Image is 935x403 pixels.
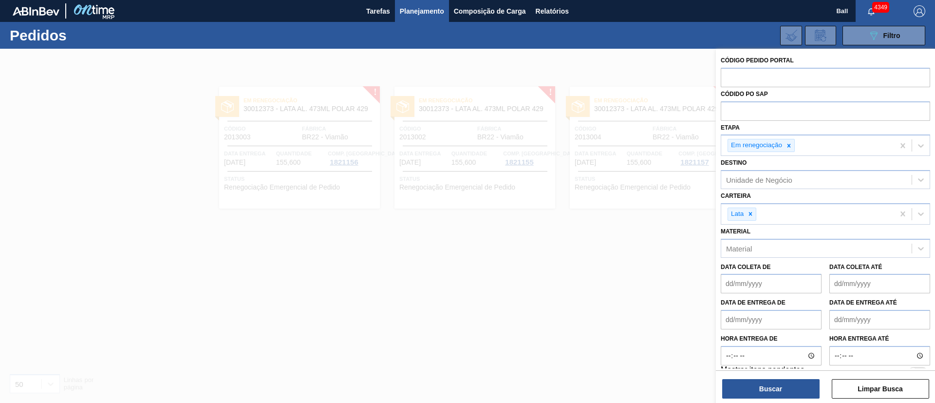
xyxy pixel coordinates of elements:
[721,192,751,199] label: Carteira
[454,5,526,17] span: Composição de Carga
[721,228,750,235] label: Material
[883,32,900,39] span: Filtro
[726,244,752,252] div: Material
[721,310,822,329] input: dd/mm/yyyy
[914,5,925,17] img: Logout
[721,159,747,166] label: Destino
[829,274,930,293] input: dd/mm/yyyy
[829,264,882,270] label: Data coleta até
[780,26,802,45] div: Importar Negociações dos Pedidos
[400,5,444,17] span: Planejamento
[721,299,785,306] label: Data de Entrega de
[721,91,768,97] label: Códido PO SAP
[829,299,897,306] label: Data de Entrega até
[721,264,770,270] label: Data coleta de
[721,124,740,131] label: Etapa
[721,274,822,293] input: dd/mm/yyyy
[805,26,836,45] div: Solicitação de Revisão de Pedidos
[726,176,792,184] div: Unidade de Negócio
[872,2,889,13] span: 4349
[13,7,59,16] img: TNhmsLtSVTkK8tSr43FrP2fwEKptu5GPRR3wAAAABJRU5ErkJggg==
[829,332,930,346] label: Hora entrega até
[728,139,784,152] div: Em renegociação
[842,26,925,45] button: Filtro
[721,57,794,64] label: Código Pedido Portal
[721,365,804,377] label: Mostrar itens pendentes
[856,4,887,18] button: Notificações
[829,310,930,329] input: dd/mm/yyyy
[10,30,155,41] h1: Pedidos
[536,5,569,17] span: Relatórios
[728,208,745,220] div: Lata
[721,332,822,346] label: Hora entrega de
[366,5,390,17] span: Tarefas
